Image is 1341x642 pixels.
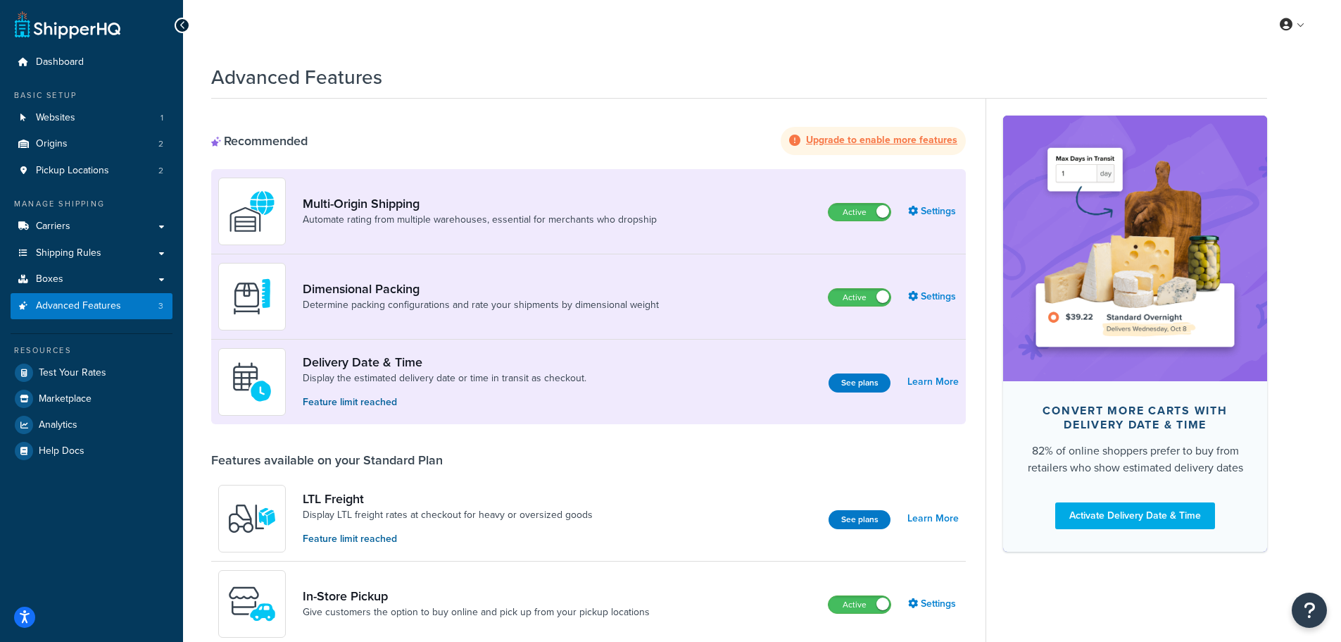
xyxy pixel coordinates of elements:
label: Active [829,289,890,306]
span: Dashboard [36,56,84,68]
button: See plans [829,374,890,393]
span: 2 [158,165,163,177]
a: Activate Delivery Date & Time [1055,502,1215,529]
label: Active [829,204,890,221]
a: Settings [908,594,959,614]
span: Boxes [36,273,63,285]
span: Advanced Features [36,300,121,312]
a: Automate rating from multiple warehouses, essential for merchants who dropship [303,213,657,227]
a: Test Your Rates [11,360,172,385]
a: Shipping Rules [11,240,172,266]
img: DTVBYsAAAAAASUVORK5CYII= [227,272,277,321]
span: 3 [158,300,163,312]
span: Analytics [39,419,77,431]
a: Dashboard [11,49,172,75]
span: Pickup Locations [36,165,109,177]
span: Shipping Rules [36,247,101,259]
a: Dimensional Packing [303,281,659,297]
a: Determine packing configurations and rate your shipments by dimensional weight [303,298,659,312]
div: Features available on your Standard Plan [211,452,443,468]
img: y79ZsPf0fXUFUhFXDzUgf+ktZg5F2+ohG75+v3d2s1D9TjoU8PiyCIluIjV41seZevKCRuEjTPPOKHJsQcmKCXGdfprl3L4q7... [227,494,277,543]
a: Websites1 [11,105,172,131]
a: Settings [908,287,959,307]
a: Display LTL freight rates at checkout for heavy or oversized goods [303,508,593,522]
div: Basic Setup [11,89,172,101]
h1: Advanced Features [211,63,382,91]
li: Advanced Features [11,293,172,319]
li: Pickup Locations [11,158,172,184]
a: Learn More [907,372,959,392]
strong: Upgrade to enable more features [806,132,957,147]
span: Carriers [36,221,70,233]
p: Feature limit reached [303,531,593,547]
span: Websites [36,112,75,124]
a: LTL Freight [303,491,593,507]
label: Active [829,596,890,613]
a: Origins2 [11,131,172,157]
a: Carriers [11,214,172,240]
div: 82% of online shoppers prefer to buy from retailers who show estimated delivery dates [1026,443,1245,476]
span: 2 [158,138,163,150]
img: feature-image-ddt-36eae7f7280da8017bfb280eaccd9c446f90b1fe08728e4019434db127062ab4.png [1024,137,1246,359]
a: Settings [908,202,959,221]
a: Advanced Features3 [11,293,172,319]
a: Learn More [907,509,959,529]
p: Feature limit reached [303,395,586,410]
img: wfgcfpwTIucLEAAAAASUVORK5CYII= [227,579,277,629]
span: Test Your Rates [39,367,106,379]
a: Give customers the option to buy online and pick up from your pickup locations [303,605,650,619]
div: Resources [11,345,172,357]
a: In-Store Pickup [303,588,650,604]
div: Convert more carts with delivery date & time [1026,404,1245,432]
a: Display the estimated delivery date or time in transit as checkout. [303,371,586,385]
span: Origins [36,138,68,150]
span: Marketplace [39,393,92,405]
a: Pickup Locations2 [11,158,172,184]
div: Recommended [211,133,308,149]
img: gfkeb5ejjkALwAAAABJRU5ErkJggg== [227,357,277,407]
button: Open Resource Center [1292,593,1327,628]
a: Analytics [11,412,172,438]
span: 1 [160,112,163,124]
div: Manage Shipping [11,198,172,210]
a: Delivery Date & Time [303,354,586,370]
span: Help Docs [39,445,84,457]
li: Websites [11,105,172,131]
li: Origins [11,131,172,157]
a: Multi-Origin Shipping [303,196,657,211]
a: Marketplace [11,386,172,412]
a: Help Docs [11,438,172,464]
a: Boxes [11,266,172,292]
img: WatD5o0RtDAAAAAElFTkSuQmCC [227,187,277,236]
button: See plans [829,510,890,529]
